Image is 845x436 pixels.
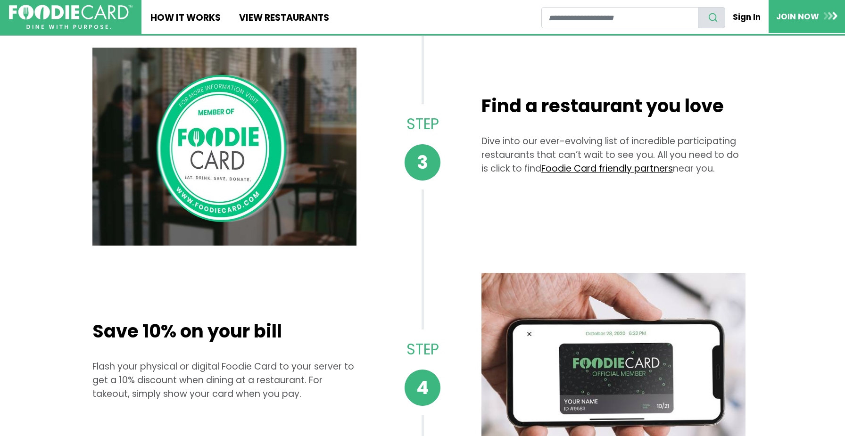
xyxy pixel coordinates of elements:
p: Dive into our ever-evolving list of incredible participating restaurants that can’t wait to see y... [481,135,746,175]
h2: Find a restaurant you love [481,95,746,117]
p: Step [389,338,456,361]
a: Sign In [725,7,769,27]
span: 4 [405,370,441,406]
img: FoodieCard; Eat, Drink, Save, Donate [9,5,133,30]
input: restaurant search [541,7,698,28]
a: Foodie Card friendly partners [541,162,673,175]
p: Flash your physical or digital Foodie Card to your server to get a 10% discount when dining at a ... [92,360,356,401]
p: Step [389,113,456,135]
button: search [698,7,725,28]
h2: Save 10% on your bill [92,321,356,342]
span: 3 [405,144,441,181]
